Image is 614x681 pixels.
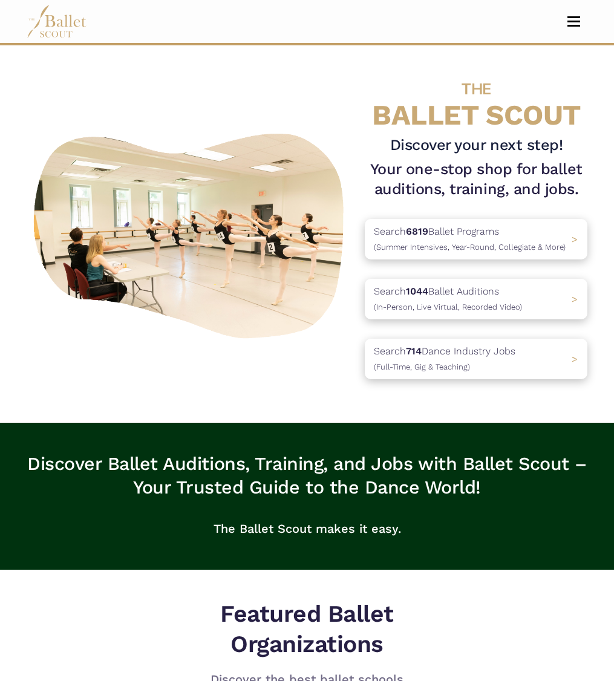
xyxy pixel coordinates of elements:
[374,243,566,252] span: (Summer Intensives, Year-Round, Collegiate & More)
[572,233,578,245] span: >
[374,362,470,371] span: (Full-Time, Gig & Teaching)
[365,70,587,131] h4: BALLET SCOUT
[365,219,587,259] a: Search6819Ballet Programs(Summer Intensives, Year-Round, Collegiate & More)>
[172,599,443,660] h5: Featured Ballet Organizations
[374,224,566,255] p: Search Ballet Programs
[406,226,428,237] b: 6819
[462,79,491,98] span: THE
[560,16,588,27] button: Toggle navigation
[374,302,522,311] span: (In-Person, Live Virtual, Recorded Video)
[365,135,587,155] h3: Discover your next step!
[406,345,422,357] b: 714
[27,124,356,344] img: A group of ballerinas talking to each other in a ballet studio
[572,353,578,365] span: >
[374,344,515,374] p: Search Dance Industry Jobs
[365,160,587,199] h1: Your one-stop shop for ballet auditions, training, and jobs.
[365,279,587,319] a: Search1044Ballet Auditions(In-Person, Live Virtual, Recorded Video) >
[27,509,588,548] p: The Ballet Scout makes it easy.
[572,293,578,305] span: >
[365,339,587,379] a: Search714Dance Industry Jobs(Full-Time, Gig & Teaching) >
[374,284,522,314] p: Search Ballet Auditions
[27,452,588,500] h3: Discover Ballet Auditions, Training, and Jobs with Ballet Scout – Your Trusted Guide to the Dance...
[406,285,428,297] b: 1044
